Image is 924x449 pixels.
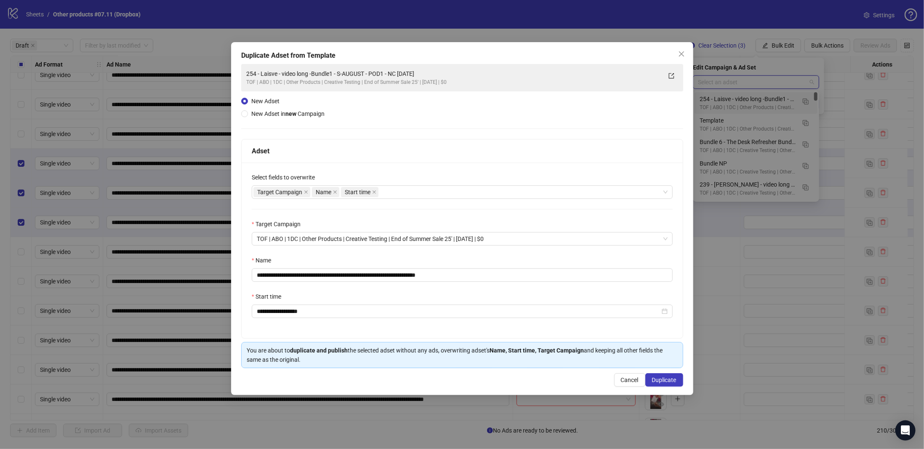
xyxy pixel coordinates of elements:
[614,373,645,387] button: Cancel
[674,47,688,61] button: Close
[252,173,320,182] label: Select fields to overwrite
[345,187,370,197] span: Start time
[490,347,584,354] strong: Name, Start time, Target Campaign
[253,187,310,197] span: Target Campaign
[257,233,668,245] span: TOF | ABO | 1DC | Other Products | Creative Testing | End of Summer Sale 25' | 2025.08.24 | $0
[372,190,376,194] span: close
[251,98,280,104] span: New Adset
[645,373,683,387] button: Duplicate
[620,377,638,383] span: Cancel
[247,346,678,364] div: You are about to the selected adset without any ads, overwriting adset's and keeping all other fi...
[252,268,673,282] input: Name
[246,69,661,78] div: 254 - Laisve - video long -Bundle1 - S-AUGUST - POD1 - NC [DATE]
[333,190,337,194] span: close
[241,51,683,61] div: Duplicate Adset from Template
[285,110,296,117] strong: new
[252,292,287,301] label: Start time
[257,187,302,197] span: Target Campaign
[341,187,378,197] span: Start time
[252,256,277,265] label: Name
[312,187,339,197] span: Name
[251,110,325,117] span: New Adset in Campaign
[304,190,308,194] span: close
[895,420,916,441] div: Open Intercom Messenger
[652,377,676,383] span: Duplicate
[316,187,331,197] span: Name
[257,307,660,316] input: Start time
[678,51,684,57] span: close
[290,347,348,354] strong: duplicate and publish
[252,219,306,229] label: Target Campaign
[252,146,673,156] div: Adset
[246,78,661,86] div: TOF | ABO | 1DC | Other Products | Creative Testing | End of Summer Sale 25' | [DATE] | $0
[668,73,674,79] span: export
